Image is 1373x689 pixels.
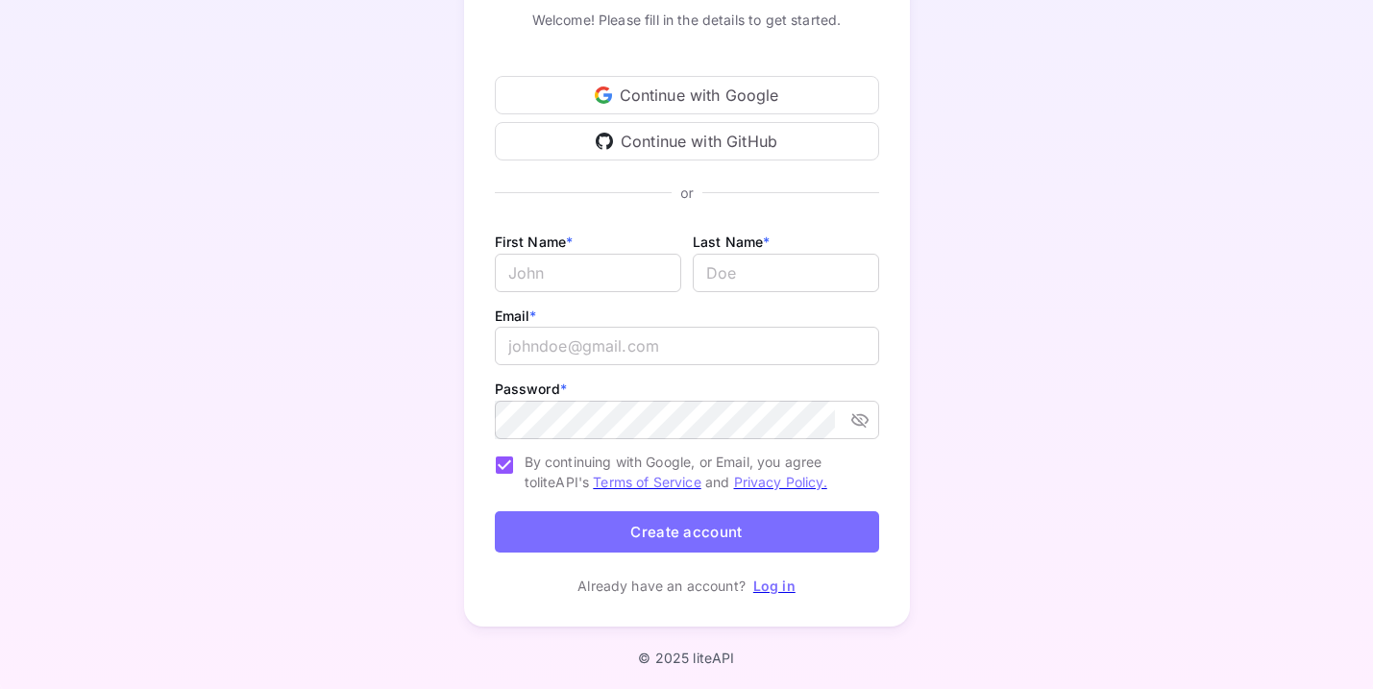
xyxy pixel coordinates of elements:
[593,474,700,490] a: Terms of Service
[495,511,879,553] button: Create account
[843,403,877,437] button: toggle password visibility
[753,578,796,594] a: Log in
[495,308,537,324] label: Email
[734,474,827,490] a: Privacy Policy.
[495,234,574,250] label: First Name
[693,234,771,250] label: Last Name
[577,576,746,596] p: Already have an account?
[693,254,879,292] input: Doe
[495,10,879,30] div: Welcome! Please fill in the details to get started.
[638,650,734,666] p: © 2025 liteAPI
[495,327,879,365] input: johndoe@gmail.com
[495,254,681,292] input: John
[525,452,864,492] span: By continuing with Google, or Email, you agree to liteAPI's and
[495,122,879,160] div: Continue with GitHub
[495,76,879,114] div: Continue with Google
[495,381,567,397] label: Password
